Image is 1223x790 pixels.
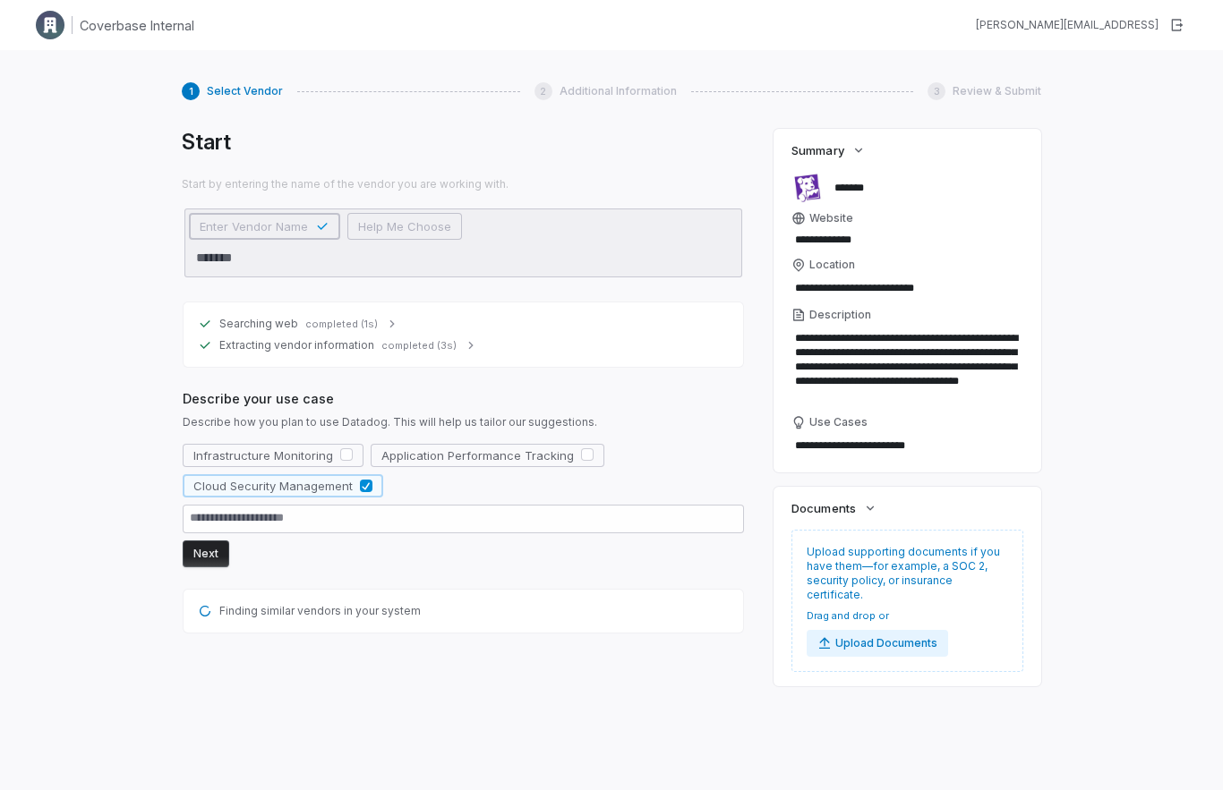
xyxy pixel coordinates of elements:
span: Finding similar vendors in your system [219,604,421,618]
span: Review & Submit [953,84,1041,98]
button: Summary [786,134,870,166]
input: Location [791,276,1023,301]
span: Location [809,258,855,272]
h1: Coverbase Internal [80,16,194,35]
span: Describe how you plan to use Datadog. This will help us tailor our suggestions. [183,415,744,429]
button: Documents [786,492,882,524]
input: Website [791,229,995,251]
span: Searching web [219,317,298,331]
span: completed (3s) [381,339,457,353]
h1: Start [182,129,745,156]
span: Cloud Security Management [193,478,353,494]
button: Application Performance Tracking [371,444,604,467]
button: Infrastructure Monitoring [183,444,363,467]
span: Start by entering the name of the vendor you are working with. [182,177,745,191]
span: Summary [791,142,843,158]
span: Additional Information [560,84,677,98]
img: Clerk Logo [36,11,64,39]
span: Application Performance Tracking [381,447,574,463]
span: Website [809,211,853,225]
div: Upload supporting documents if you have them—for example, a SOC 2, security policy, or insurance ... [791,530,1023,672]
div: 3 [928,82,945,100]
span: Documents [791,500,855,516]
span: Description [809,308,871,322]
span: Select Vendor [207,84,283,98]
button: Next [183,540,229,567]
button: Cloud Security Management [183,474,383,497]
span: Describe your use case [183,389,744,408]
div: [PERSON_NAME][EMAIL_ADDRESS] [976,18,1159,32]
span: completed (1s) [305,318,378,331]
textarea: Use Cases [791,433,1023,458]
div: 2 [535,82,552,100]
button: Upload Documents [807,630,948,657]
span: Drag and drop or [807,609,948,623]
textarea: Description [791,326,1023,408]
span: Use Cases [809,415,868,429]
span: Extracting vendor information [219,338,374,353]
span: Infrastructure Monitoring [193,447,333,463]
div: 1 [182,82,200,100]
